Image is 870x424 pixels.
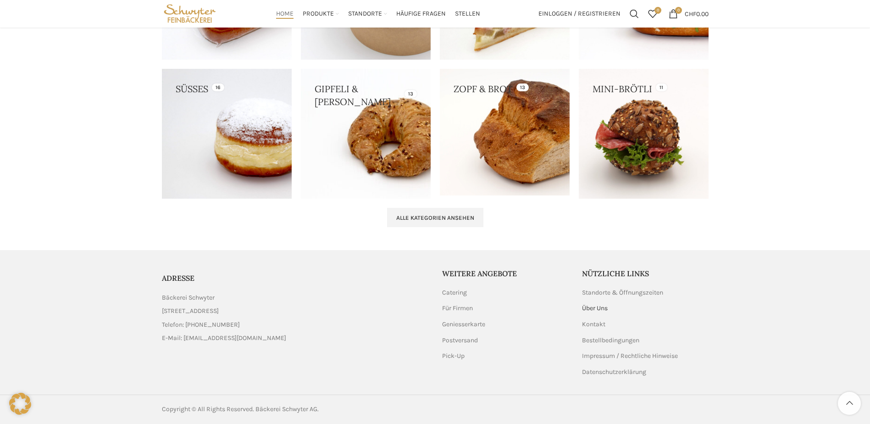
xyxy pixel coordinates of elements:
a: Pick-Up [442,351,465,361]
a: Suchen [625,5,643,23]
span: Bäckerei Schwyter [162,293,215,303]
span: [STREET_ADDRESS] [162,306,219,316]
a: Datenschutzerklärung [582,368,647,377]
a: List item link [162,320,428,330]
a: Kontakt [582,320,606,329]
span: ADRESSE [162,273,194,283]
span: Home [276,10,294,18]
a: Home [276,5,294,23]
a: Häufige Fragen [396,5,446,23]
a: Catering [442,288,468,297]
a: Stellen [455,5,480,23]
span: 0 [675,7,682,14]
a: Impressum / Rechtliche Hinweise [582,351,679,361]
a: Geniesserkarte [442,320,486,329]
a: Postversand [442,336,479,345]
span: Stellen [455,10,480,18]
span: Einloggen / Registrieren [538,11,621,17]
a: Für Firmen [442,304,474,313]
div: Main navigation [222,5,533,23]
div: Meine Wunschliste [643,5,662,23]
span: 0 [654,7,661,14]
a: Bestellbedingungen [582,336,640,345]
a: 0 CHF0.00 [664,5,713,23]
a: List item link [162,333,428,343]
a: Scroll to top button [838,392,861,415]
span: CHF [685,10,696,17]
a: Alle Kategorien ansehen [387,208,483,227]
h5: Nützliche Links [582,268,709,279]
a: Produkte [303,5,339,23]
a: Über Uns [582,304,609,313]
span: Standorte [348,10,382,18]
span: Alle Kategorien ansehen [396,214,474,222]
a: Standorte [348,5,387,23]
a: 0 [643,5,662,23]
span: Produkte [303,10,334,18]
bdi: 0.00 [685,10,709,17]
span: Häufige Fragen [396,10,446,18]
div: Copyright © All Rights Reserved. Bäckerei Schwyter AG. [162,404,431,414]
a: Einloggen / Registrieren [534,5,625,23]
a: Site logo [162,9,218,17]
a: Standorte & Öffnungszeiten [582,288,664,297]
h5: Weitere Angebote [442,268,569,279]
